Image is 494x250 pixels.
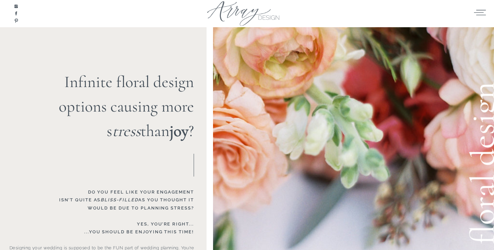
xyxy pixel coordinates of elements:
i: bliss-filled [101,197,138,202]
i: tress [112,121,141,141]
h2: Infinite floral design options causing more s than ? [41,70,194,138]
b: joy [170,121,189,141]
